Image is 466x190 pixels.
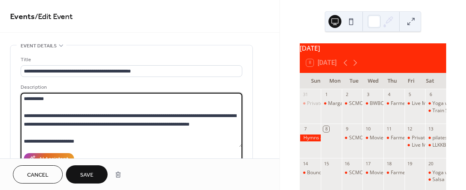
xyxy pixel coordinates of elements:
[425,142,446,149] div: LLKKBB Private Event Train Station
[344,73,363,89] div: Tue
[383,100,405,107] div: Farmers Market - Train Station, Via Corso, BridgeWay Blvd
[342,100,363,107] div: SCMOTO Bike Night w/ BridgeWay Brewing
[328,100,438,107] div: Margaritaville party in plaza/stage by city market
[383,169,405,176] div: Farmers Market - Train Station, Via Corso, BridgeWay Blvd
[306,73,325,89] div: Sun
[365,160,371,167] div: 17
[323,126,329,132] div: 8
[13,165,63,184] button: Cancel
[342,134,363,141] div: SCMOTO Bike Night w/ BridgeWay Brewing
[21,83,241,92] div: Description
[21,56,241,64] div: Title
[425,107,446,114] div: Train Station - RMHC Fundraiser with LLKKBB
[300,134,321,141] div: Hymns and Hops 7-9pm - plaza/train station
[349,134,446,141] div: SCMOTO Bike Night w/ BridgeWay Brewing
[24,153,74,164] button: AI Assistant
[300,169,321,176] div: Bouncy Event co - train station
[383,73,402,89] div: Thu
[407,126,413,132] div: 12
[386,160,392,167] div: 18
[407,92,413,98] div: 5
[35,9,73,25] span: / Edit Event
[21,42,57,50] span: Event details
[307,169,375,176] div: Bouncy Event co - train station
[302,126,308,132] div: 7
[421,73,440,89] div: Sat
[405,134,426,141] div: Private Event - Train Station
[10,9,35,25] a: Events
[370,169,438,176] div: Movie night - [PERSON_NAME]
[342,169,363,176] div: SCMOTO Bike Night w/ BridgeWay Brewing
[344,160,350,167] div: 16
[300,100,321,107] div: Private Event: Wedding
[364,73,383,89] div: Wed
[405,100,426,107] div: Live Music Hosted by City Market: Angela Easterling Duo
[349,169,446,176] div: SCMOTO Bike Night w/ BridgeWay Brewing
[428,160,434,167] div: 20
[300,43,446,53] div: [DATE]
[349,100,446,107] div: SCMOTO Bike Night w/ BridgeWay Brewing
[362,100,383,107] div: BWBC Train Station - Let's Gogh to BridgeWay Paint and Pour
[428,126,434,132] div: 13
[27,171,49,179] span: Cancel
[344,92,350,98] div: 2
[362,169,383,176] div: Movie night - Luca
[386,126,392,132] div: 11
[425,176,446,183] div: Salsa Under the Stars Hosted by City Market
[307,100,359,107] div: Private Event: Wedding
[370,134,441,141] div: Movie night - National Treasure
[344,126,350,132] div: 9
[66,165,108,184] button: Save
[325,73,344,89] div: Mon
[402,73,421,89] div: Fri
[405,142,426,149] div: Live Music Hosted by City Market: David Locke Band
[425,169,446,176] div: Yoga with Emily
[39,155,68,164] div: AI Assistant
[407,160,413,167] div: 19
[80,171,93,179] span: Save
[323,92,329,98] div: 1
[321,100,342,107] div: Margaritaville party in plaza/stage by city market
[365,92,371,98] div: 3
[302,92,308,98] div: 31
[428,92,434,98] div: 6
[302,160,308,167] div: 14
[386,92,392,98] div: 4
[365,126,371,132] div: 10
[383,134,405,141] div: Farmers Market - Train Station, Via Corso, BridgeWay Blvd
[425,134,446,141] div: pilates - grassy area/stage
[323,160,329,167] div: 15
[362,134,383,141] div: Movie night - National Treasure
[425,100,446,107] div: Yoga with Emily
